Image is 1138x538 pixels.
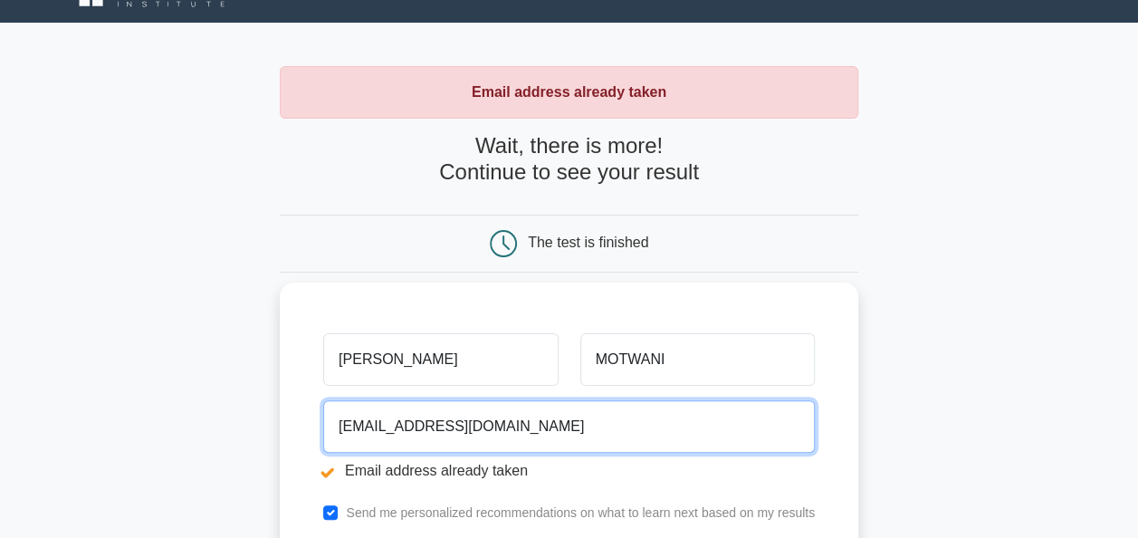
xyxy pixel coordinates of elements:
input: Last name [580,333,815,386]
li: Email address already taken [323,460,815,482]
label: Send me personalized recommendations on what to learn next based on my results [346,505,815,520]
input: First name [323,333,558,386]
div: The test is finished [528,235,648,250]
input: Email [323,400,815,453]
strong: Email address already taken [472,84,666,100]
h4: Wait, there is more! Continue to see your result [280,133,858,186]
